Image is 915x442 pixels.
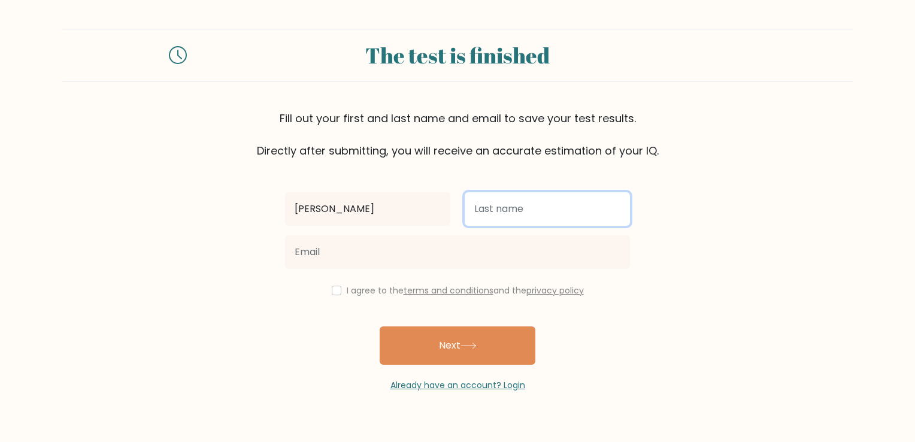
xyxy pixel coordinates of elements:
div: The test is finished [201,39,714,71]
div: Fill out your first and last name and email to save your test results. Directly after submitting,... [62,110,853,159]
a: Already have an account? Login [390,379,525,391]
button: Next [380,326,535,365]
label: I agree to the and the [347,284,584,296]
input: Email [285,235,630,269]
a: privacy policy [526,284,584,296]
a: terms and conditions [404,284,493,296]
input: Last name [465,192,630,226]
input: First name [285,192,450,226]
